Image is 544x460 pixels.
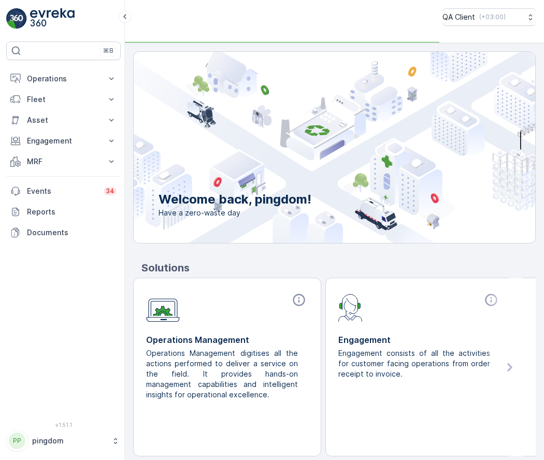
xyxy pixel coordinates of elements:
a: Documents [6,222,121,243]
button: Asset [6,110,121,131]
img: logo [6,8,27,29]
p: Reports [27,207,117,217]
img: module-icon [146,293,180,322]
p: Welcome back, pingdom! [159,191,311,208]
p: Documents [27,227,117,238]
p: Fleet [27,94,100,105]
p: Operations Management [146,334,308,346]
button: MRF [6,151,121,172]
p: Solutions [141,260,536,276]
p: Engagement [338,334,500,346]
a: Reports [6,202,121,222]
p: ( +03:00 ) [479,13,506,21]
img: logo_light-DOdMpM7g.png [30,8,75,29]
p: Engagement [27,136,100,146]
p: Engagement consists of all the activities for customer facing operations from order receipt to in... [338,348,492,379]
button: Engagement [6,131,121,151]
p: Operations [27,74,100,84]
img: city illustration [87,52,535,243]
span: Have a zero-waste day [159,208,311,218]
p: Asset [27,115,100,125]
p: 34 [106,187,114,195]
p: QA Client [442,12,475,22]
button: Fleet [6,89,121,110]
p: Events [27,186,97,196]
button: QA Client(+03:00) [442,8,536,26]
p: ⌘B [103,47,113,55]
img: module-icon [338,293,363,322]
p: Operations Management digitises all the actions performed to deliver a service on the field. It p... [146,348,300,400]
div: PP [9,433,25,449]
span: v 1.51.1 [6,422,121,428]
button: Operations [6,68,121,89]
a: Events34 [6,181,121,202]
p: pingdom [32,436,106,446]
p: MRF [27,156,100,167]
button: PPpingdom [6,430,121,452]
